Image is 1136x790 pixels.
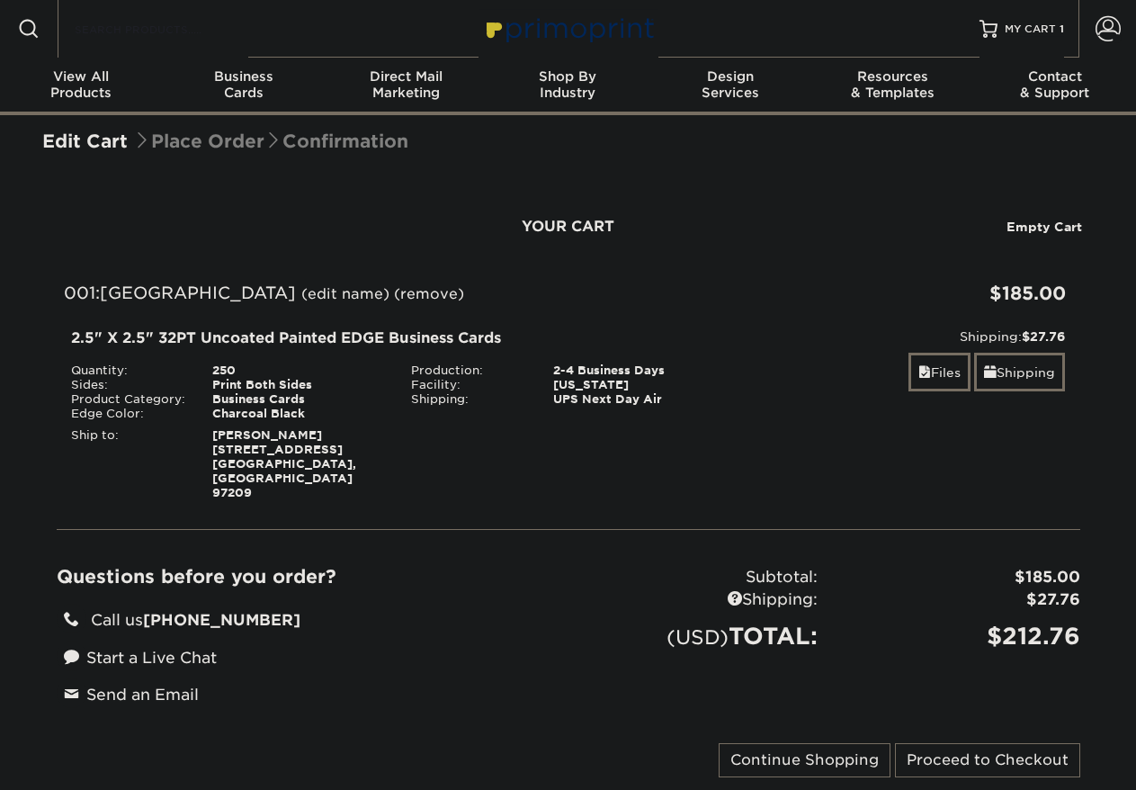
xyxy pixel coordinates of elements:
[831,566,1094,589] div: $185.00
[1022,329,1065,344] strong: $27.76
[133,130,408,152] span: Place Order Confirmation
[57,686,199,704] a: Send an Email
[325,58,487,115] a: Direct MailMarketing
[974,353,1065,391] a: Shipping
[73,18,248,40] input: SEARCH PRODUCTS.....
[1003,216,1086,238] a: Empty Cart
[58,364,200,378] div: Quantity:
[540,364,738,378] div: 2-4 Business Days
[325,68,487,101] div: Marketing
[831,619,1094,653] div: $212.76
[301,285,389,302] a: (edit name)
[143,611,300,629] strong: [PHONE_NUMBER]
[568,566,831,589] div: Subtotal:
[398,392,540,407] div: Shipping:
[974,68,1136,85] span: Contact
[752,328,1066,346] div: Shipping:
[522,218,614,235] span: YOUR CART
[199,364,398,378] div: 250
[325,68,487,85] span: Direct Mail
[895,743,1080,777] input: Proceed to Checkout
[58,407,200,421] div: Edge Color:
[212,428,356,499] strong: [PERSON_NAME] [STREET_ADDRESS] [GEOGRAPHIC_DATA], [GEOGRAPHIC_DATA] 97209
[1005,22,1056,37] span: MY CART
[398,378,540,392] div: Facility:
[162,68,324,85] span: Business
[974,58,1136,115] a: Contact& Support
[479,9,658,48] img: Primoprint
[487,68,649,101] div: Industry
[58,392,200,407] div: Product Category:
[58,378,200,392] div: Sides:
[57,274,909,313] div: 001:
[71,328,725,349] div: 2.5" X 2.5" 32PT Uncoated Painted EDGE Business Cards
[199,392,398,407] div: Business Cards
[719,743,890,777] input: Continue Shopping
[918,365,931,380] span: files
[57,566,555,588] h2: Questions before you order?
[199,378,398,392] div: Print Both Sides
[649,68,811,85] span: Design
[57,609,555,633] li: Call us
[811,58,973,115] a: Resources& Templates
[162,68,324,101] div: Cards
[1060,22,1064,35] span: 1
[57,649,217,667] a: Start a Live Chat
[540,392,738,407] div: UPS Next Day Air
[42,130,128,152] a: Edit Cart
[162,58,324,115] a: BusinessCards
[540,378,738,392] div: [US_STATE]
[398,364,540,378] div: Production:
[199,407,398,421] div: Charcoal Black
[649,68,811,101] div: Services
[831,588,1094,612] div: $27.76
[908,353,971,391] a: Files
[984,365,997,380] span: shipping
[487,68,649,85] span: Shop By
[649,58,811,115] a: DesignServices
[394,285,464,302] a: (remove)
[974,68,1136,101] div: & Support
[568,619,831,653] div: TOTAL:
[487,58,649,115] a: Shop ByIndustry
[811,68,973,101] div: & Templates
[666,625,729,649] small: (USD)
[811,68,973,85] span: Resources
[100,283,296,302] span: [GEOGRAPHIC_DATA]
[568,588,831,612] div: Shipping:
[58,428,200,500] div: Ship to:
[909,280,1067,307] div: $185.00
